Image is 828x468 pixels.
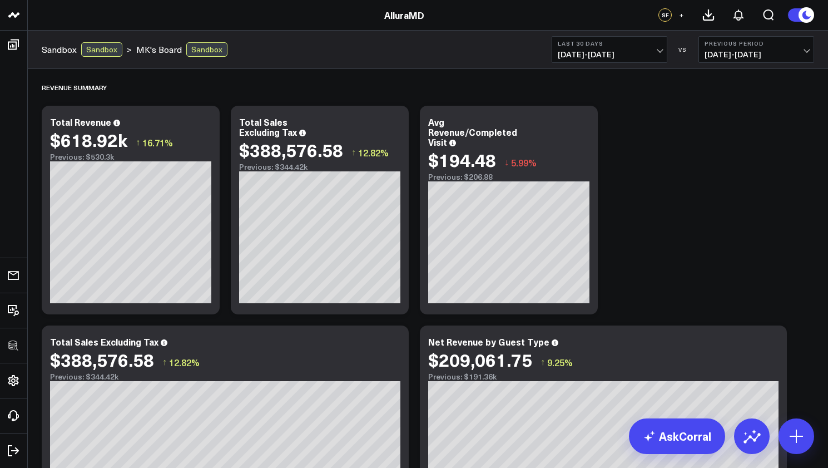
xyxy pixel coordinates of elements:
[705,40,808,47] b: Previous Period
[428,349,532,370] div: $209,061.75
[428,372,779,381] div: Previous: $191.36k
[358,146,389,159] span: 12.82%
[50,116,111,128] div: Total Revenue
[679,11,684,19] span: +
[142,136,173,149] span: 16.71%
[629,418,725,454] a: AskCorral
[541,355,545,370] span: ↑
[169,356,200,368] span: 12.82%
[698,36,814,63] button: Previous Period[DATE]-[DATE]
[50,372,400,381] div: Previous: $344.42k
[547,356,573,368] span: 9.25%
[81,42,122,57] div: Sandbox
[504,155,509,170] span: ↓
[50,349,154,370] div: $388,576.58
[673,46,693,53] div: VS
[675,8,688,22] button: +
[428,173,589,181] div: Previous: $206.88
[658,8,672,22] div: SF
[428,336,549,348] div: Net Revenue by Guest Type
[558,40,661,47] b: Last 30 Days
[552,36,667,63] button: Last 30 Days[DATE]-[DATE]
[50,130,127,150] div: $618.92k
[705,50,808,59] span: [DATE] - [DATE]
[42,42,132,57] div: >
[239,116,297,138] div: Total Sales Excluding Tax
[186,42,227,57] div: Sandbox
[162,355,167,370] span: ↑
[511,156,537,169] span: 5.99%
[50,336,158,348] div: Total Sales Excluding Tax
[50,152,211,161] div: Previous: $530.3k
[428,150,496,170] div: $194.48
[384,9,424,21] a: AlluraMD
[136,43,182,56] a: MK's Board
[558,50,661,59] span: [DATE] - [DATE]
[239,162,400,171] div: Previous: $344.42k
[42,43,77,56] a: Sandbox
[42,75,107,100] div: Revenue Summary
[239,140,343,160] div: $388,576.58
[351,145,356,160] span: ↑
[136,135,140,150] span: ↑
[428,116,517,148] div: Avg Revenue/Completed Visit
